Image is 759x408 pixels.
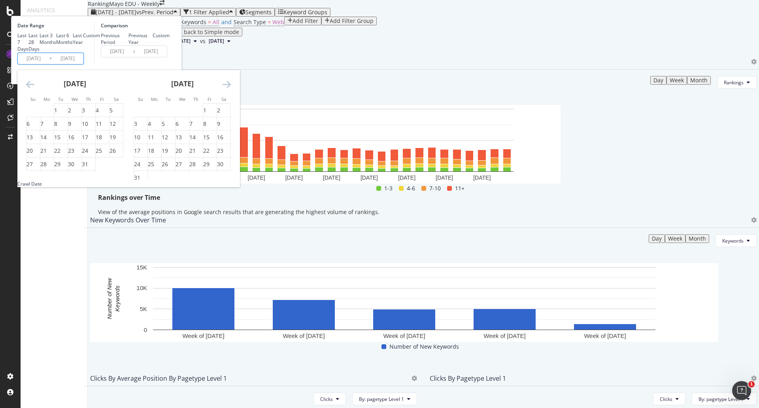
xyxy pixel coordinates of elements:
div: 9 [217,120,220,128]
div: 22 [203,147,210,155]
small: Fr [100,96,104,102]
span: Web [272,18,284,26]
button: Week [666,76,687,85]
div: Week [670,77,684,83]
div: Clicks by pagetype Level 1 [430,374,506,382]
div: Calendar [17,70,240,180]
text: Number of New [106,277,113,319]
div: RealKeywords [27,14,81,23]
small: Mo [151,96,158,102]
text: [DATE] [361,175,378,181]
td: Choose Wednesday, August 6, 2025 as your check-in date. It’s available. [176,117,189,131]
div: Week [668,235,682,242]
span: Search Type [234,18,266,26]
text: [DATE] [285,175,303,181]
span: By: pagetype Level 1 [699,396,744,402]
span: vs Prev. Period [136,8,174,16]
td: Choose Monday, July 14, 2025 as your check-in date. It’s available. [40,131,54,144]
div: Add Filter [293,18,318,24]
div: 21 [40,147,47,155]
div: 25 [96,147,102,155]
div: Previous Year [128,32,153,46]
div: Previous Period [101,32,128,46]
td: Choose Sunday, August 31, 2025 as your check-in date. It’s available. [134,171,148,184]
span: Number of New Keywords [389,342,459,351]
text: Week of [DATE] [283,332,325,339]
td: Choose Tuesday, August 26, 2025 as your check-in date. It’s available. [162,158,176,171]
div: 13 [176,133,182,141]
div: 8 [203,120,206,128]
td: Choose Wednesday, July 2, 2025 as your check-in date. It’s available. [68,104,82,117]
td: Choose Saturday, August 2, 2025 as your check-in date. It’s available. [217,104,231,117]
small: Tu [58,96,63,102]
div: Move backward to switch to the previous month. [26,80,34,89]
button: Clicks [313,393,346,405]
span: 2025 Aug. 31st [209,38,224,45]
button: By: pagetype Level 1 [692,393,757,405]
button: Segments [236,8,275,17]
td: Choose Thursday, August 14, 2025 as your check-in date. It’s available. [189,131,203,144]
div: 12 [110,120,116,128]
div: 26 [162,160,168,168]
td: Choose Monday, July 28, 2025 as your check-in date. It’s available. [40,158,54,171]
div: 17 [82,133,88,141]
span: 7-10 [429,184,441,193]
div: Last 28 Days [28,32,40,52]
small: Tu [166,96,171,102]
div: 24 [134,160,140,168]
span: Keywords [722,237,744,244]
div: 17 [134,147,140,155]
td: Choose Monday, August 11, 2025 as your check-in date. It’s available. [148,131,162,144]
div: 27 [26,160,33,168]
div: 22 [54,147,60,155]
td: Choose Tuesday, July 22, 2025 as your check-in date. It’s available. [54,144,68,158]
div: Comparison [101,22,170,29]
div: Switch back to Simple mode [165,29,239,35]
div: Move forward to switch to the next month. [223,80,231,89]
div: 25 [148,160,154,168]
td: Choose Wednesday, August 27, 2025 as your check-in date. It’s available. [176,158,189,171]
div: Custom [153,32,170,39]
td: Choose Sunday, July 13, 2025 as your check-in date. It’s available. [26,131,40,144]
td: Choose Friday, August 8, 2025 as your check-in date. It’s available. [203,117,217,131]
span: Clicks [660,396,672,402]
div: 20 [176,147,182,155]
small: Th [86,96,91,102]
span: = [268,18,271,26]
td: Choose Friday, July 11, 2025 as your check-in date. It’s available. [96,117,110,131]
button: [DATE] - [DATE]vsPrev. Period [88,8,180,17]
div: Add Filter Group [330,18,374,24]
text: [DATE] [436,175,453,181]
button: Switch back to Simple mode [162,28,242,36]
div: 5 [110,106,113,114]
text: [DATE] [398,175,415,181]
div: Custom [83,32,100,39]
div: 10 [134,133,140,141]
div: 28 [189,160,196,168]
div: Last Year [73,32,83,46]
strong: [DATE] [64,79,86,88]
span: 1-3 [384,184,393,193]
div: 1 Filter Applied [189,9,229,15]
div: 18 [96,133,102,141]
text: [DATE] [323,175,340,181]
button: Month [685,234,709,243]
div: Last 6 Months [56,32,73,46]
small: Sa [114,96,119,102]
div: 3 [134,120,137,128]
td: Choose Sunday, August 24, 2025 as your check-in date. It’s available. [134,158,148,171]
td: Choose Tuesday, August 19, 2025 as your check-in date. It’s available. [162,144,176,158]
div: 11 [148,133,154,141]
small: Su [138,96,143,102]
td: Choose Sunday, July 27, 2025 as your check-in date. It’s available. [26,158,40,171]
text: Week of [DATE] [383,332,425,339]
div: Crawl Date [17,180,42,187]
div: 9 [68,120,71,128]
button: Add Filter Group [321,17,377,25]
small: Fr [208,96,212,102]
div: 8 [54,120,57,128]
div: 4 [148,120,151,128]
